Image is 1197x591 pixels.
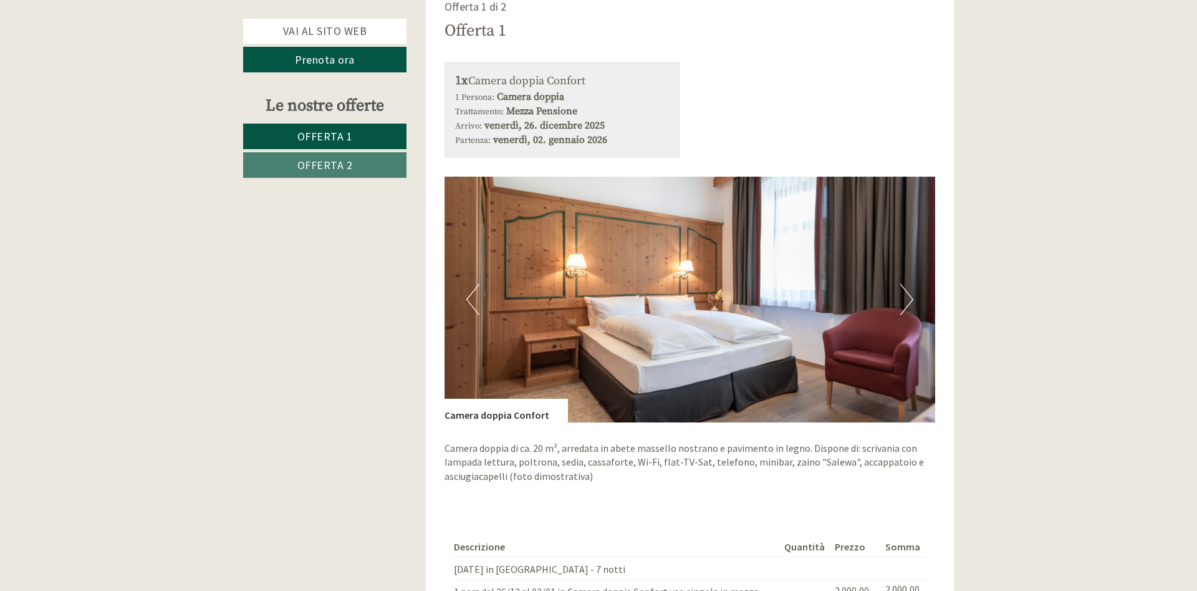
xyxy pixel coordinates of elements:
[243,94,406,117] div: Le nostre offerte
[455,107,504,117] small: Trattamento:
[454,557,780,579] td: [DATE] in [GEOGRAPHIC_DATA] - 7 notti
[830,537,880,557] th: Prezzo
[243,19,406,44] a: Vai al sito web
[497,90,564,103] b: Camera doppia
[455,135,491,146] small: Partenza:
[900,284,913,315] button: Next
[880,537,926,557] th: Somma
[466,284,479,315] button: Previous
[455,72,670,90] div: Camera doppia Confort
[445,399,568,422] div: Camera doppia Confort
[455,121,482,132] small: Arrivo:
[493,134,607,146] b: venerdì, 02. gennaio 2026
[243,47,406,72] a: Prenota ora
[297,129,353,144] span: Offerta 1
[297,158,353,172] span: Offerta 2
[484,119,605,132] b: venerdì, 26. dicembre 2025
[779,537,830,557] th: Quantità
[445,441,936,484] p: Camera doppia di ca. 20 m², arredata in abete massello nostrano e pavimento in legno. Dispone di:...
[445,19,506,42] div: Offerta 1
[454,537,780,557] th: Descrizione
[455,73,468,89] b: 1x
[455,92,494,103] small: 1 Persona:
[506,105,577,117] b: Mezza Pensione
[445,177,936,422] img: image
